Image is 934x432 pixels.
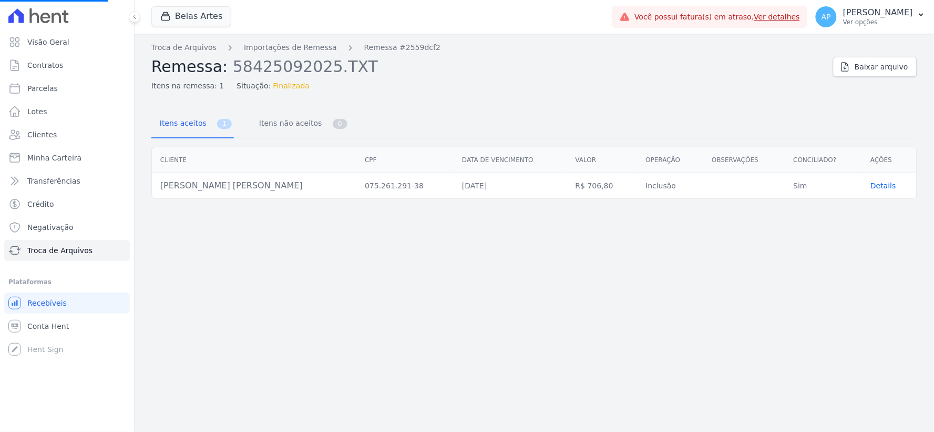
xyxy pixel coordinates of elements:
[27,153,81,163] span: Minha Carteira
[27,106,47,117] span: Lotes
[567,147,638,173] th: Valor
[862,147,917,173] th: Ações
[638,173,704,199] td: Inclusão
[4,217,130,238] a: Negativação
[151,81,224,92] span: Itens na remessa: 1
[27,83,58,94] span: Parcelas
[244,42,337,53] a: Importações de Remessa
[785,147,863,173] th: Conciliado?
[356,173,454,199] td: 075.261.291-38
[152,147,356,173] th: Cliente
[27,222,74,233] span: Negativação
[4,124,130,145] a: Clientes
[152,173,356,199] td: [PERSON_NAME] [PERSON_NAME]
[27,176,80,186] span: Transferências
[870,182,896,190] span: translation missing: pt-BR.manager.charges.file_imports.show.table_row.details
[27,129,57,140] span: Clientes
[454,173,567,199] td: [DATE]
[855,62,908,72] span: Baixar arquivo
[356,147,454,173] th: CPF
[454,147,567,173] th: Data de vencimento
[27,60,63,71] span: Contratos
[217,119,232,129] span: 1
[364,42,440,53] a: Remessa #2559dcf2
[251,110,350,138] a: Itens não aceitos 0
[4,170,130,192] a: Transferências
[27,199,54,209] span: Crédito
[833,57,917,77] a: Baixar arquivo
[870,182,896,190] a: Details
[634,12,800,23] span: Você possui fatura(s) em atraso.
[27,37,69,47] span: Visão Geral
[151,110,234,138] a: Itens aceitos 1
[4,293,130,314] a: Recebíveis
[4,55,130,76] a: Contratos
[151,110,350,138] nav: Tab selector
[4,32,130,53] a: Visão Geral
[4,316,130,337] a: Conta Hent
[333,119,347,129] span: 0
[237,81,271,92] span: Situação:
[807,2,934,32] button: AP [PERSON_NAME] Ver opções
[151,42,217,53] a: Troca de Arquivos
[27,245,93,256] span: Troca de Arquivos
[4,194,130,215] a: Crédito
[233,56,378,76] span: 58425092025.TXT
[843,18,913,26] p: Ver opções
[843,7,913,18] p: [PERSON_NAME]
[4,101,130,122] a: Lotes
[822,13,831,21] span: AP
[151,6,231,26] button: Belas Artes
[703,147,785,173] th: Observações
[4,240,130,261] a: Troca de Arquivos
[4,78,130,99] a: Parcelas
[27,298,67,308] span: Recebíveis
[153,113,209,134] span: Itens aceitos
[567,173,638,199] td: R$ 706,80
[253,113,324,134] span: Itens não aceitos
[4,147,130,168] a: Minha Carteira
[785,173,863,199] td: Sim
[754,13,800,21] a: Ver detalhes
[151,57,228,76] span: Remessa:
[273,81,310,92] span: Finalizada
[8,276,126,288] div: Plataformas
[27,321,69,331] span: Conta Hent
[151,42,825,53] nav: Breadcrumb
[638,147,704,173] th: Operação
